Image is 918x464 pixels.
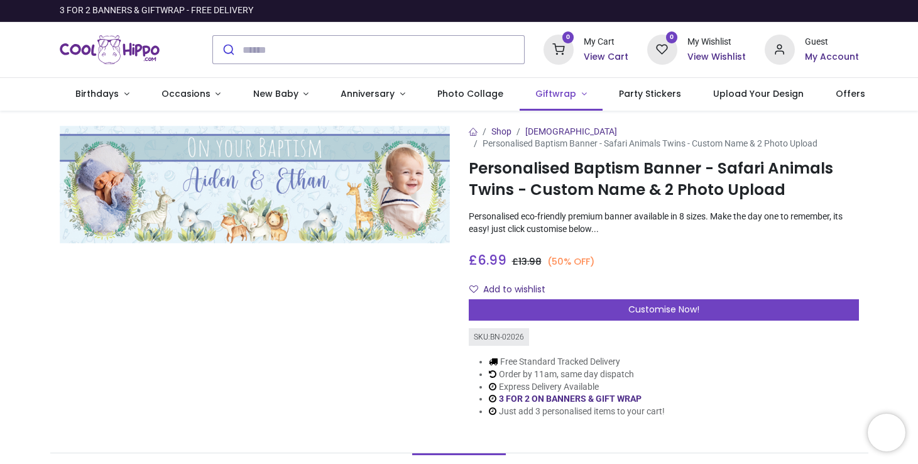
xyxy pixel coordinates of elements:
li: Free Standard Tracked Delivery [489,356,665,368]
span: 6.99 [478,251,506,269]
span: Customise Now! [628,303,699,316]
span: £ [469,251,506,269]
a: View Wishlist [687,51,746,64]
span: Giftwrap [535,87,576,100]
p: Personalised eco-friendly premium banner available in 8 sizes. Make the day one to remember, its ... [469,211,859,235]
span: Birthdays [75,87,119,100]
a: View Cart [584,51,628,64]
span: 13.98 [518,255,542,268]
span: Occasions [161,87,210,100]
a: My Account [805,51,859,64]
span: Personalised Baptism Banner - Safari Animals Twins - Custom Name & 2 Photo Upload [483,138,817,148]
div: My Wishlist [687,36,746,48]
div: 3 FOR 2 BANNERS & GIFTWRAP - FREE DELIVERY [60,4,253,17]
a: Anniversary [325,78,422,111]
a: Birthdays [60,78,146,111]
li: Order by 11am, same day dispatch [489,368,665,381]
span: Offers [836,87,865,100]
div: SKU: BN-02026 [469,328,529,346]
small: (50% OFF) [547,255,595,268]
iframe: Customer reviews powered by Trustpilot [595,4,859,17]
iframe: Brevo live chat [868,414,905,451]
sup: 0 [562,31,574,43]
a: Giftwrap [520,78,603,111]
a: New Baby [237,78,325,111]
span: Party Stickers [619,87,681,100]
a: [DEMOGRAPHIC_DATA] [525,126,617,136]
span: Anniversary [341,87,395,100]
li: Just add 3 personalised items to your cart! [489,406,665,418]
a: Shop [491,126,511,136]
li: Express Delivery Available [489,381,665,394]
span: £ [512,255,542,268]
a: Occasions [145,78,237,111]
img: Personalised Baptism Banner - Safari Animals Twins - Custom Name & 2 Photo Upload [60,126,450,243]
a: 0 [647,44,677,54]
a: 0 [544,44,574,54]
div: My Cart [584,36,628,48]
button: Submit [213,36,243,64]
a: 3 FOR 2 ON BANNERS & GIFT WRAP [499,394,642,404]
button: Add to wishlistAdd to wishlist [469,279,556,301]
span: Upload Your Design [713,87,804,100]
div: Guest [805,36,859,48]
span: Photo Collage [437,87,503,100]
span: New Baby [253,87,298,100]
h1: Personalised Baptism Banner - Safari Animals Twins - Custom Name & 2 Photo Upload [469,158,859,201]
a: Logo of Cool Hippo [60,32,160,67]
i: Add to wishlist [469,285,478,294]
sup: 0 [666,31,678,43]
img: Cool Hippo [60,32,160,67]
